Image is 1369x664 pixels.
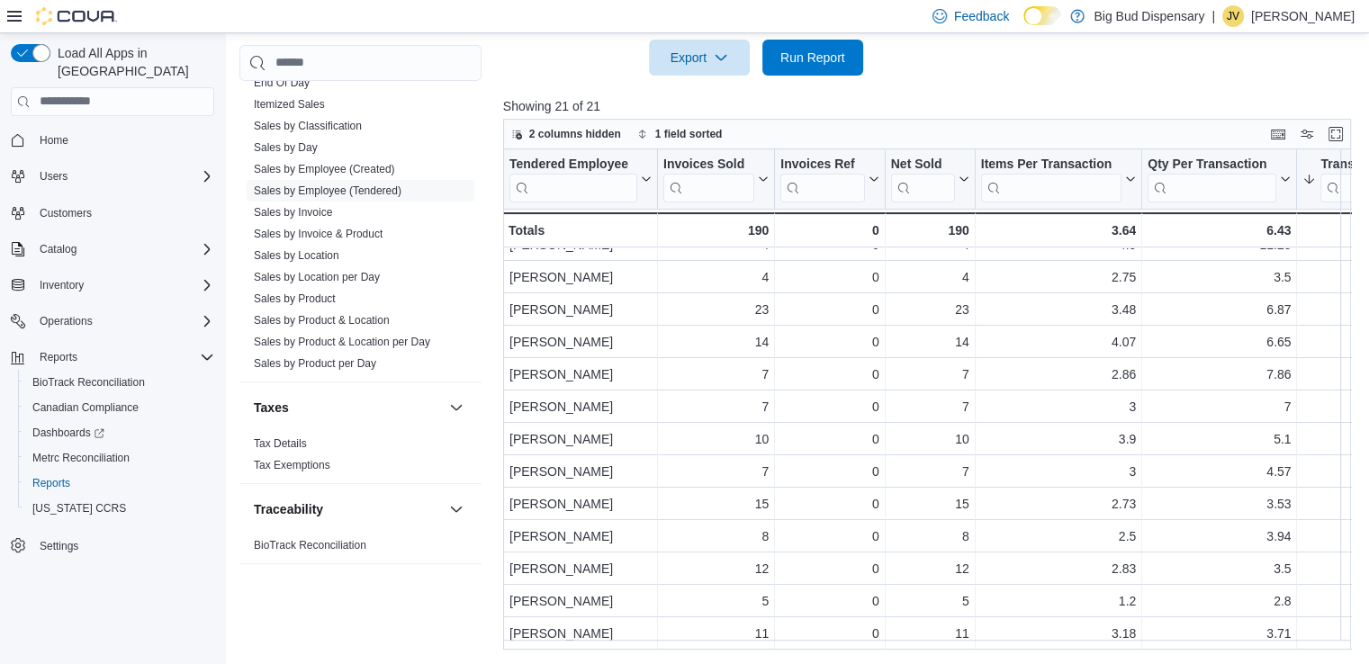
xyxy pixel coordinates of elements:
[50,44,214,80] span: Load All Apps in [GEOGRAPHIC_DATA]
[663,590,769,612] div: 5
[981,493,1137,515] div: 2.73
[11,120,214,606] nav: Complex example
[254,336,430,348] a: Sales by Product & Location per Day
[25,397,214,418] span: Canadian Compliance
[509,234,652,256] div: [PERSON_NAME]
[40,314,93,328] span: Operations
[509,428,652,450] div: [PERSON_NAME]
[1148,331,1291,353] div: 6.65
[663,363,769,385] div: 7
[40,278,84,292] span: Inventory
[509,558,652,579] div: [PERSON_NAME]
[663,623,769,644] div: 11
[32,238,84,260] button: Catalog
[780,156,864,173] div: Invoices Ref
[32,400,139,415] span: Canadian Compliance
[780,558,878,579] div: 0
[446,397,467,418] button: Taxes
[254,76,310,90] span: End Of Day
[254,335,430,349] span: Sales by Product & Location per Day
[509,220,652,241] div: Totals
[780,266,878,288] div: 0
[40,539,78,553] span: Settings
[32,202,214,224] span: Customers
[254,399,442,417] button: Taxes
[32,375,145,390] span: BioTrack Reconciliation
[254,539,366,552] a: BioTrack Reconciliation
[25,447,137,469] a: Metrc Reconciliation
[891,299,969,320] div: 23
[1148,461,1291,482] div: 4.57
[32,451,130,465] span: Metrc Reconciliation
[40,206,92,220] span: Customers
[18,395,221,420] button: Canadian Compliance
[1148,156,1276,202] div: Qty Per Transaction
[254,162,395,176] span: Sales by Employee (Created)
[254,399,289,417] h3: Taxes
[663,331,769,353] div: 14
[1148,623,1291,644] div: 3.71
[254,437,307,450] a: Tax Details
[40,169,68,184] span: Users
[254,356,376,371] span: Sales by Product per Day
[1148,396,1291,417] div: 7
[663,234,769,256] div: 4
[25,498,133,519] a: [US_STATE] CCRS
[18,496,221,521] button: [US_STATE] CCRS
[32,166,75,187] button: Users
[663,396,769,417] div: 7
[254,119,362,133] span: Sales by Classification
[254,76,310,89] a: End Of Day
[32,501,126,516] span: [US_STATE] CCRS
[32,274,214,296] span: Inventory
[25,447,214,469] span: Metrc Reconciliation
[25,498,214,519] span: Washington CCRS
[663,299,769,320] div: 23
[1023,6,1061,25] input: Dark Mode
[1023,25,1024,26] span: Dark Mode
[981,623,1137,644] div: 3.18
[4,273,221,298] button: Inventory
[32,476,70,490] span: Reports
[780,396,878,417] div: 0
[1148,590,1291,612] div: 2.8
[509,331,652,353] div: [PERSON_NAME]
[254,292,336,306] span: Sales by Product
[780,590,878,612] div: 0
[32,310,100,332] button: Operations
[780,156,878,202] button: Invoices Ref
[4,127,221,153] button: Home
[1325,123,1346,145] button: Enter fullscreen
[981,266,1137,288] div: 2.75
[509,493,652,515] div: [PERSON_NAME]
[891,396,969,417] div: 7
[32,310,214,332] span: Operations
[254,163,395,175] a: Sales by Employee (Created)
[254,538,366,552] span: BioTrack Reconciliation
[32,426,104,440] span: Dashboards
[32,238,214,260] span: Catalog
[780,220,878,241] div: 0
[890,156,968,202] button: Net Sold
[32,534,214,556] span: Settings
[40,242,77,256] span: Catalog
[891,428,969,450] div: 10
[1148,363,1291,385] div: 7.86
[891,623,969,644] div: 11
[1148,493,1291,515] div: 3.53
[780,299,878,320] div: 0
[32,346,85,368] button: Reports
[4,532,221,558] button: Settings
[981,525,1137,547] div: 2.5
[4,164,221,189] button: Users
[32,166,214,187] span: Users
[25,422,112,444] a: Dashboards
[981,428,1137,450] div: 3.9
[18,471,221,496] button: Reports
[32,346,214,368] span: Reports
[891,266,969,288] div: 4
[32,130,76,151] a: Home
[1094,5,1204,27] p: Big Bud Dispensary
[254,436,307,451] span: Tax Details
[36,7,117,25] img: Cova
